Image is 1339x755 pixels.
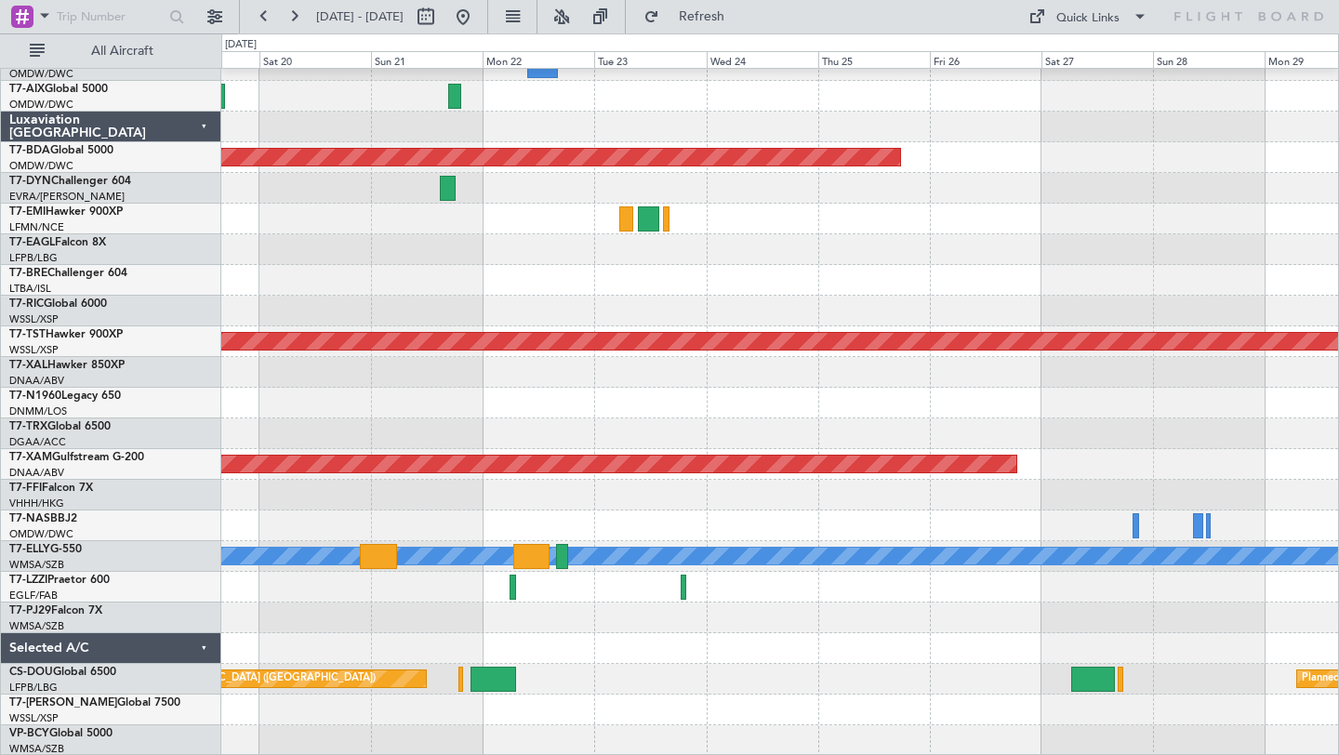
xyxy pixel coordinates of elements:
[9,728,49,739] span: VP-BCY
[1041,51,1153,68] div: Sat 27
[9,206,46,218] span: T7-EMI
[9,544,50,555] span: T7-ELLY
[20,36,202,66] button: All Aircraft
[57,3,164,31] input: Trip Number
[9,190,125,204] a: EVRA/[PERSON_NAME]
[316,8,404,25] span: [DATE] - [DATE]
[1056,9,1120,28] div: Quick Links
[9,237,106,248] a: T7-EAGLFalcon 8X
[707,51,818,68] div: Wed 24
[9,159,73,173] a: OMDW/DWC
[9,544,82,555] a: T7-ELLYG-550
[9,513,50,524] span: T7-NAS
[9,84,108,95] a: T7-AIXGlobal 5000
[9,421,111,432] a: T7-TRXGlobal 6500
[9,513,77,524] a: T7-NASBBJ2
[9,697,117,709] span: T7-[PERSON_NAME]
[9,360,125,371] a: T7-XALHawker 850XP
[9,527,73,541] a: OMDW/DWC
[9,343,59,357] a: WSSL/XSP
[9,605,102,616] a: T7-PJ29Falcon 7X
[594,51,706,68] div: Tue 23
[9,697,180,709] a: T7-[PERSON_NAME]Global 7500
[9,282,51,296] a: LTBA/ISL
[9,145,113,156] a: T7-BDAGlobal 5000
[9,619,64,633] a: WMSA/SZB
[9,681,58,695] a: LFPB/LBG
[9,176,51,187] span: T7-DYN
[9,605,51,616] span: T7-PJ29
[9,497,64,510] a: VHHH/HKG
[225,37,257,53] div: [DATE]
[9,435,66,449] a: DGAA/ACC
[9,575,47,586] span: T7-LZZI
[9,268,47,279] span: T7-BRE
[9,421,47,432] span: T7-TRX
[9,589,58,603] a: EGLF/FAB
[9,84,45,95] span: T7-AIX
[9,67,73,81] a: OMDW/DWC
[9,391,61,402] span: T7-N1960
[1153,51,1265,68] div: Sun 28
[9,404,67,418] a: DNMM/LOS
[9,220,64,234] a: LFMN/NCE
[9,466,64,480] a: DNAA/ABV
[9,558,64,572] a: WMSA/SZB
[9,374,64,388] a: DNAA/ABV
[1019,2,1157,32] button: Quick Links
[371,51,483,68] div: Sun 21
[663,10,741,23] span: Refresh
[9,251,58,265] a: LFPB/LBG
[9,98,73,112] a: OMDW/DWC
[83,665,376,693] div: Planned Maint [GEOGRAPHIC_DATA] ([GEOGRAPHIC_DATA])
[9,483,93,494] a: T7-FFIFalcon 7X
[930,51,1041,68] div: Fri 26
[9,391,121,402] a: T7-N1960Legacy 650
[9,268,127,279] a: T7-BREChallenger 604
[48,45,196,58] span: All Aircraft
[9,145,50,156] span: T7-BDA
[9,711,59,725] a: WSSL/XSP
[9,298,107,310] a: T7-RICGlobal 6000
[9,360,47,371] span: T7-XAL
[9,312,59,326] a: WSSL/XSP
[635,2,747,32] button: Refresh
[818,51,930,68] div: Thu 25
[9,667,116,678] a: CS-DOUGlobal 6500
[9,452,144,463] a: T7-XAMGulfstream G-200
[483,51,594,68] div: Mon 22
[9,483,42,494] span: T7-FFI
[9,452,52,463] span: T7-XAM
[9,206,123,218] a: T7-EMIHawker 900XP
[9,667,53,678] span: CS-DOU
[9,575,110,586] a: T7-LZZIPraetor 600
[9,329,46,340] span: T7-TST
[9,176,131,187] a: T7-DYNChallenger 604
[9,728,113,739] a: VP-BCYGlobal 5000
[9,329,123,340] a: T7-TSTHawker 900XP
[259,51,371,68] div: Sat 20
[9,237,55,248] span: T7-EAGL
[9,298,44,310] span: T7-RIC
